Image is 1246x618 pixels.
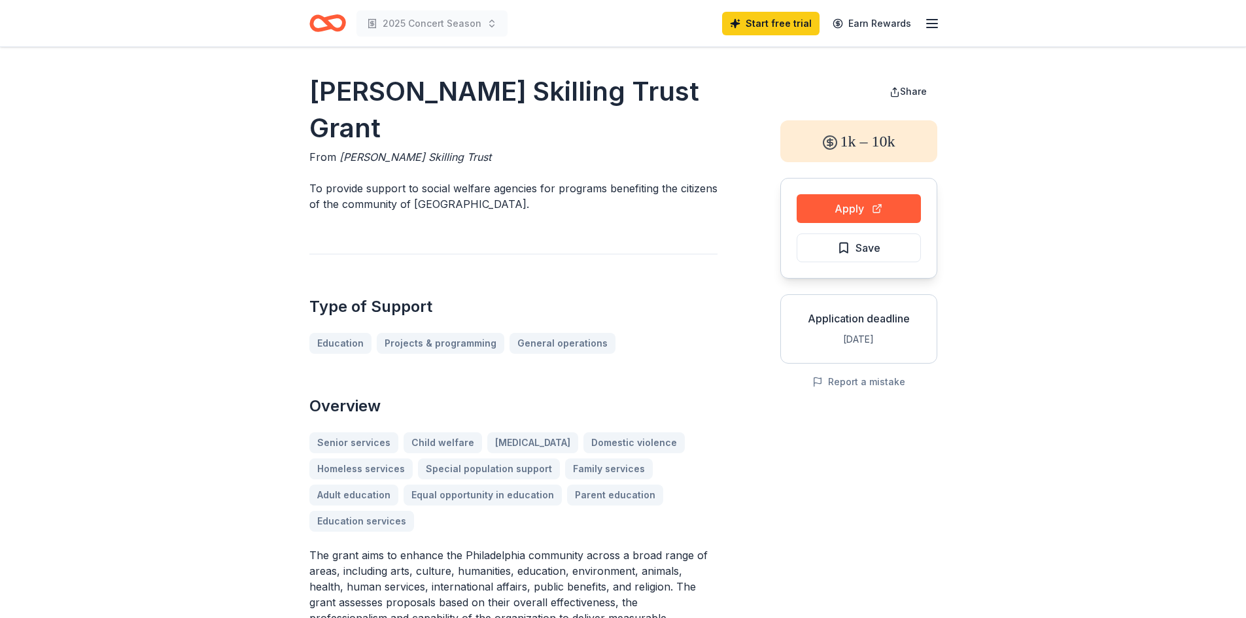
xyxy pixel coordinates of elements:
[339,150,491,163] span: [PERSON_NAME] Skilling Trust
[791,311,926,326] div: Application deadline
[309,8,346,39] a: Home
[309,180,718,212] p: To provide support to social welfare agencies for programs benefiting the citizens of the communi...
[309,396,718,417] h2: Overview
[309,333,372,354] a: Education
[383,16,481,31] span: 2025 Concert Season
[825,12,919,35] a: Earn Rewards
[309,73,718,146] h1: [PERSON_NAME] Skilling Trust Grant
[309,296,718,317] h2: Type of Support
[791,332,926,347] div: [DATE]
[356,10,508,37] button: 2025 Concert Season
[309,149,718,165] div: From
[722,12,820,35] a: Start free trial
[377,333,504,354] a: Projects & programming
[780,120,937,162] div: 1k – 10k
[510,333,615,354] a: General operations
[856,239,880,256] span: Save
[797,194,921,223] button: Apply
[812,374,905,390] button: Report a mistake
[797,233,921,262] button: Save
[879,78,937,105] button: Share
[900,86,927,97] span: Share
